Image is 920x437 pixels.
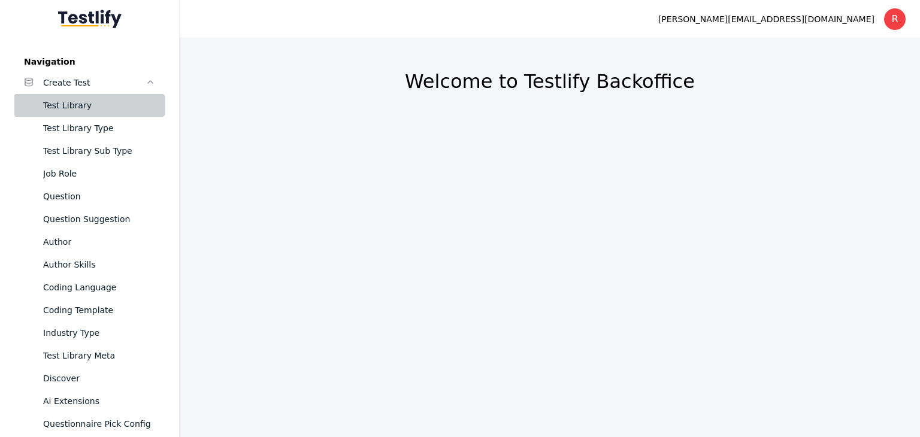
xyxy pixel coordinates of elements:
[43,75,146,90] div: Create Test
[14,344,165,367] a: Test Library Meta
[14,117,165,139] a: Test Library Type
[43,212,155,226] div: Question Suggestion
[14,57,165,66] label: Navigation
[884,8,906,30] div: R
[14,321,165,344] a: Industry Type
[43,280,155,295] div: Coding Language
[14,208,165,230] a: Question Suggestion
[43,371,155,386] div: Discover
[658,12,874,26] div: [PERSON_NAME][EMAIL_ADDRESS][DOMAIN_NAME]
[14,412,165,435] a: Questionnaire Pick Config
[43,326,155,340] div: Industry Type
[14,253,165,276] a: Author Skills
[43,348,155,363] div: Test Library Meta
[43,189,155,204] div: Question
[43,417,155,431] div: Questionnaire Pick Config
[14,367,165,390] a: Discover
[14,299,165,321] a: Coding Template
[14,185,165,208] a: Question
[43,121,155,135] div: Test Library Type
[43,394,155,408] div: Ai Extensions
[14,276,165,299] a: Coding Language
[43,98,155,113] div: Test Library
[43,257,155,272] div: Author Skills
[58,10,122,28] img: Testlify - Backoffice
[14,139,165,162] a: Test Library Sub Type
[43,144,155,158] div: Test Library Sub Type
[43,235,155,249] div: Author
[14,230,165,253] a: Author
[208,69,891,93] h2: Welcome to Testlify Backoffice
[43,166,155,181] div: Job Role
[43,303,155,317] div: Coding Template
[14,162,165,185] a: Job Role
[14,94,165,117] a: Test Library
[14,390,165,412] a: Ai Extensions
